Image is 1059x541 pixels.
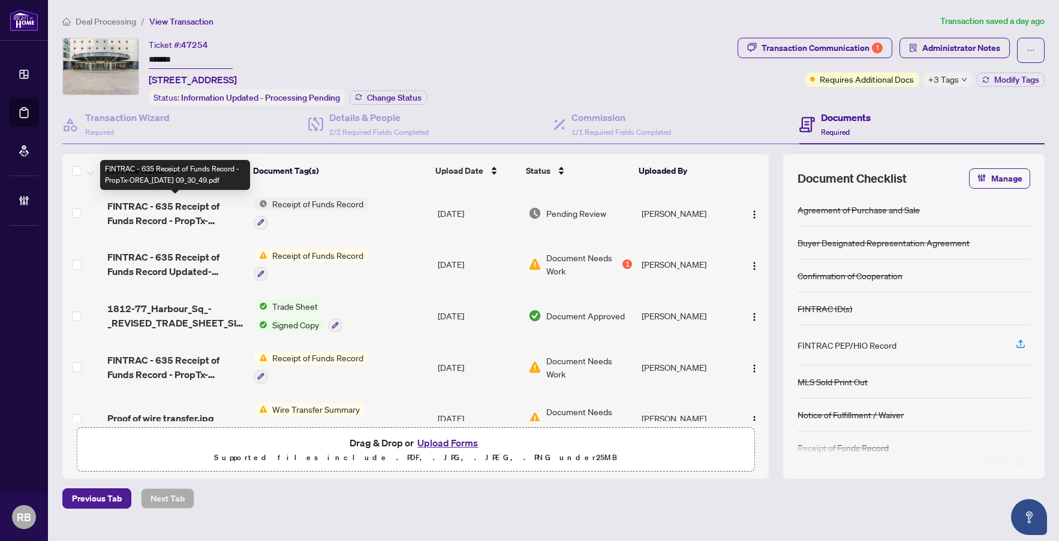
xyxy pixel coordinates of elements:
[745,204,764,223] button: Logo
[149,16,213,27] span: View Transaction
[750,364,759,373] img: Logo
[745,409,764,428] button: Logo
[254,318,267,331] img: Status Icon
[433,341,524,393] td: [DATE]
[433,393,524,445] td: [DATE]
[750,415,759,425] img: Logo
[872,43,883,53] div: 1
[821,110,871,125] h4: Documents
[546,251,620,277] span: Document Needs Work
[762,38,883,58] div: Transaction Communication
[899,38,1010,58] button: Administrator Notes
[745,358,764,377] button: Logo
[571,128,671,137] span: 1/1 Required Fields Completed
[798,170,907,187] span: Document Checklist
[571,110,671,125] h4: Commission
[181,40,208,50] span: 47254
[622,259,632,269] div: 1
[85,110,170,125] h4: Transaction Wizard
[102,154,248,188] th: (19) File Name
[267,403,365,416] span: Wire Transfer Summary
[254,249,267,262] img: Status Icon
[637,188,737,239] td: [PERSON_NAME]
[107,353,245,382] span: FINTRAC - 635 Receipt of Funds Record - PropTx-OREA_[DATE] 16_25_15.pdf
[961,77,967,83] span: down
[62,17,71,26] span: home
[821,128,850,137] span: Required
[798,408,904,421] div: Notice of Fulfillment / Waiver
[745,306,764,325] button: Logo
[254,403,267,416] img: Status Icon
[750,261,759,271] img: Logo
[435,164,483,177] span: Upload Date
[10,9,38,31] img: logo
[745,255,764,274] button: Logo
[431,154,521,188] th: Upload Date
[546,405,632,431] span: Document Needs Work
[107,250,245,279] span: FINTRAC - 635 Receipt of Funds Record Updated- PropTx-OREA_[DATE] 17_40_53.pdf
[85,128,114,137] span: Required
[798,203,920,216] div: Agreement of Purchase and Sale
[750,210,759,219] img: Logo
[329,128,429,137] span: 2/2 Required Fields Completed
[546,354,632,380] span: Document Needs Work
[254,351,368,383] button: Status IconReceipt of Funds Record
[141,488,194,509] button: Next Tab
[546,309,625,322] span: Document Approved
[528,361,541,374] img: Document Status
[149,72,237,87] span: [STREET_ADDRESS]
[977,72,1045,87] button: Modify Tags
[798,269,902,282] div: Confirmation of Cooperation
[76,16,136,27] span: Deal Processing
[77,428,754,472] span: Drag & Drop orUpload FormsSupported files include .PDF, .JPG, .JPEG, .PNG under25MB
[546,207,606,220] span: Pending Review
[254,351,267,364] img: Status Icon
[72,489,122,508] span: Previous Tab
[329,110,429,125] h4: Details & People
[994,75,1039,84] span: Modify Tags
[521,154,634,188] th: Status
[149,89,345,105] div: Status:
[367,93,422,102] span: Change Status
[798,375,868,388] div: MLS Sold Print Out
[1011,499,1047,535] button: Open asap
[107,199,245,228] span: FINTRAC - 635 Receipt of Funds Record - PropTx-OREA_[DATE] 09_30_49.pdf
[107,411,214,425] span: Proof of wire transfer.jpg
[254,300,267,313] img: Status Icon
[17,509,31,525] span: RB
[254,249,368,281] button: Status IconReceipt of Funds Record
[528,309,541,322] img: Document Status
[1027,46,1035,55] span: ellipsis
[350,435,482,451] span: Drag & Drop or
[738,38,892,58] button: Transaction Communication1
[433,239,524,291] td: [DATE]
[254,403,365,435] button: Status IconWire Transfer Summary
[107,301,245,330] span: 1812-77_Harbour_Sq_-_REVISED_TRADE_SHEET_SIGNED_OLIVIA_WILLIAMS.pdf
[637,239,737,291] td: [PERSON_NAME]
[991,169,1022,188] span: Manage
[528,412,541,425] img: Document Status
[798,441,889,454] div: Receipt of Funds Record
[254,197,368,229] button: Status IconReceipt of Funds Record
[922,38,1000,58] span: Administrator Notes
[909,44,917,52] span: solution
[248,154,431,188] th: Document Tag(s)
[526,164,550,177] span: Status
[350,90,427,105] button: Change Status
[63,38,139,95] img: IMG-C12113754_1.jpg
[181,92,340,103] span: Information Updated - Processing Pending
[254,300,342,332] button: Status IconTrade SheetStatus IconSigned Copy
[433,290,524,341] td: [DATE]
[433,188,524,239] td: [DATE]
[528,258,541,271] img: Document Status
[141,14,145,28] li: /
[928,72,959,86] span: +3 Tags
[149,38,208,52] div: Ticket #:
[798,338,896,352] div: FINTRAC PEP/HIO Record
[267,197,368,210] span: Receipt of Funds Record
[969,168,1030,189] button: Manage
[637,290,737,341] td: [PERSON_NAME]
[267,249,368,262] span: Receipt of Funds Record
[267,351,368,364] span: Receipt of Funds Record
[528,207,541,220] img: Document Status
